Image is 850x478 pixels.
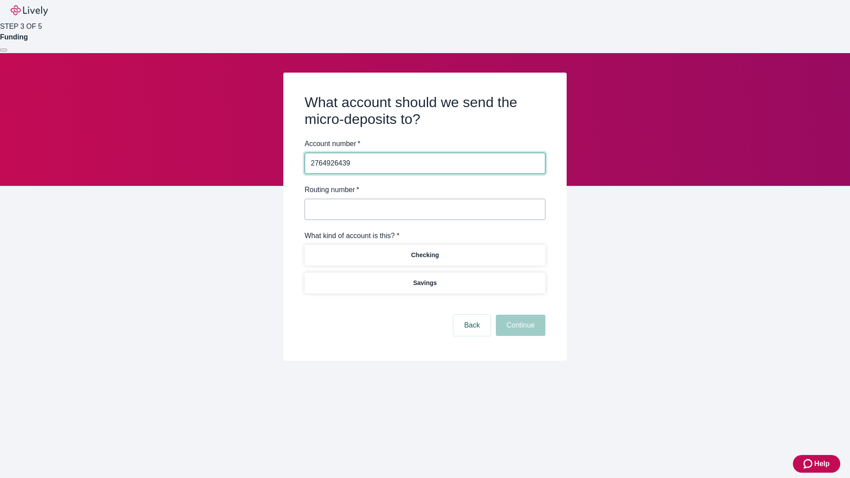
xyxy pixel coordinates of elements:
[411,251,439,260] p: Checking
[305,273,545,293] button: Savings
[453,315,491,336] button: Back
[305,231,399,241] label: What kind of account is this? *
[793,455,840,473] button: Zendesk support iconHelp
[11,5,48,16] img: Lively
[305,185,359,195] label: Routing number
[305,139,360,149] label: Account number
[413,278,437,288] p: Savings
[804,459,814,469] svg: Zendesk support icon
[305,94,545,128] h2: What account should we send the micro-deposits to?
[305,245,545,266] button: Checking
[814,459,830,469] span: Help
